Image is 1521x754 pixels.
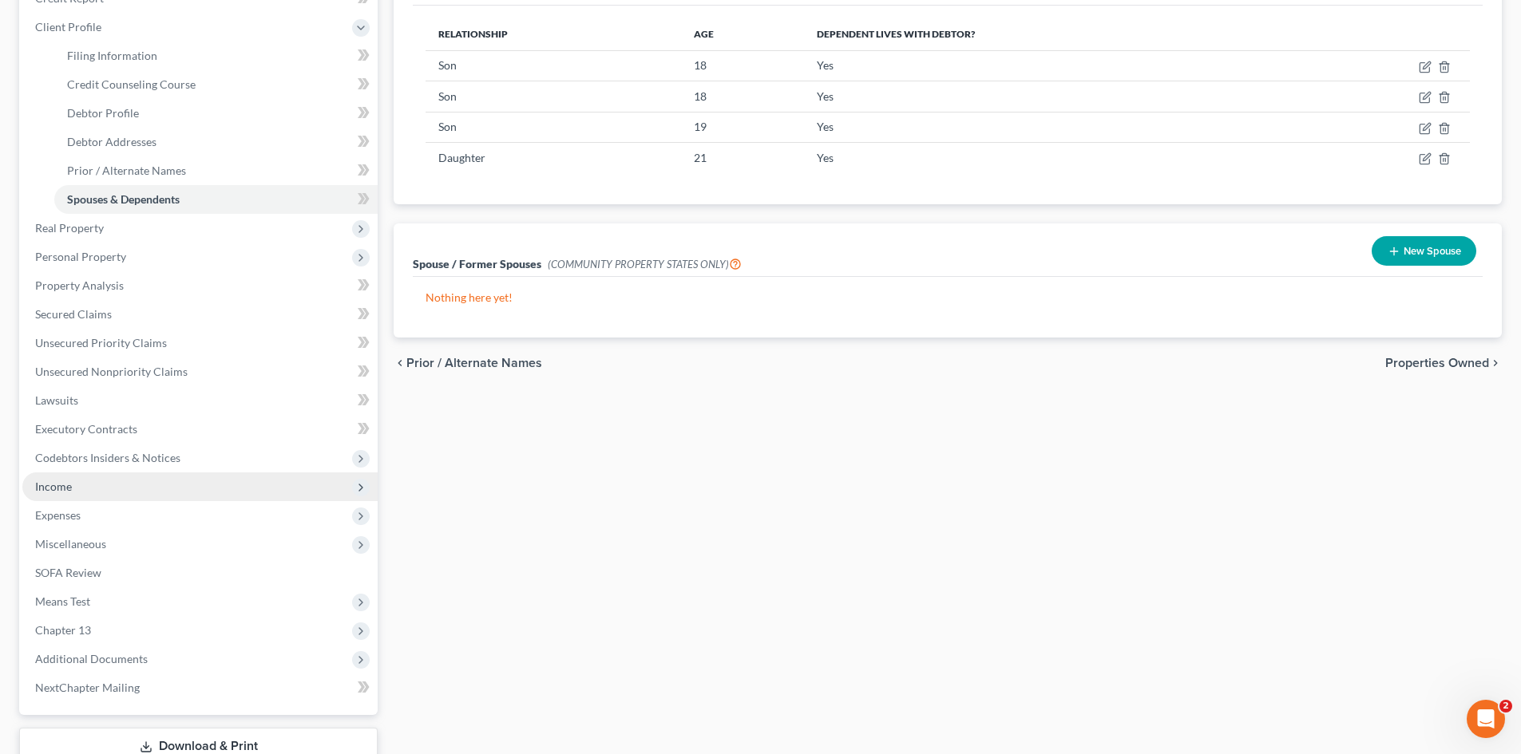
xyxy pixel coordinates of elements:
span: Miscellaneous [35,537,106,551]
a: Filing Information [54,41,378,70]
a: Unsecured Nonpriority Claims [22,357,378,386]
a: Spouses & Dependents [54,185,378,214]
span: Income [35,480,72,493]
button: chevron_left Prior / Alternate Names [394,357,542,369]
span: Codebtors Insiders & Notices [35,451,180,464]
span: Additional Documents [35,652,148,665]
i: chevron_left [394,357,406,369]
iframe: Intercom live chat [1467,700,1505,738]
td: 21 [681,142,803,172]
span: Property Analysis [35,278,124,292]
span: Executory Contracts [35,422,137,436]
td: 19 [681,112,803,142]
a: Unsecured Priority Claims [22,329,378,357]
a: Lawsuits [22,386,378,415]
a: Debtor Addresses [54,128,378,156]
span: Personal Property [35,250,126,263]
button: New Spouse [1372,236,1476,266]
span: Filing Information [67,49,157,62]
span: Real Property [35,221,104,235]
a: Credit Counseling Course [54,70,378,99]
span: Properties Owned [1385,357,1489,369]
span: Prior / Alternate Names [67,164,186,177]
td: Son [426,81,681,112]
td: Daughter [426,142,681,172]
span: 2 [1499,700,1512,713]
td: Yes [804,50,1298,81]
span: NextChapter Mailing [35,681,140,694]
td: Yes [804,112,1298,142]
td: 18 [681,50,803,81]
td: Yes [804,81,1298,112]
td: Yes [804,142,1298,172]
a: Property Analysis [22,271,378,300]
i: chevron_right [1489,357,1502,369]
span: Debtor Profile [67,106,139,120]
span: Secured Claims [35,307,112,321]
span: Expenses [35,508,81,522]
a: NextChapter Mailing [22,673,378,702]
a: Secured Claims [22,300,378,329]
a: Executory Contracts [22,415,378,444]
button: Properties Owned chevron_right [1385,357,1502,369]
span: Prior / Alternate Names [406,357,542,369]
span: Chapter 13 [35,623,91,637]
td: Son [426,112,681,142]
span: Debtor Addresses [67,135,156,148]
span: Spouse / Former Spouses [413,257,541,270]
a: Prior / Alternate Names [54,156,378,185]
a: Debtor Profile [54,99,378,128]
span: SOFA Review [35,566,101,579]
th: Age [681,18,803,50]
p: Nothing here yet! [426,290,1470,306]
span: Lawsuits [35,393,78,407]
td: Son [426,50,681,81]
th: Dependent lives with debtor? [804,18,1298,50]
span: Spouses & Dependents [67,192,180,206]
th: Relationship [426,18,681,50]
span: (COMMUNITY PROPERTY STATES ONLY) [548,258,742,270]
span: Unsecured Nonpriority Claims [35,365,188,378]
span: Credit Counseling Course [67,77,196,91]
span: Means Test [35,594,90,608]
span: Unsecured Priority Claims [35,336,167,349]
span: Client Profile [35,20,101,34]
td: 18 [681,81,803,112]
a: SOFA Review [22,559,378,587]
